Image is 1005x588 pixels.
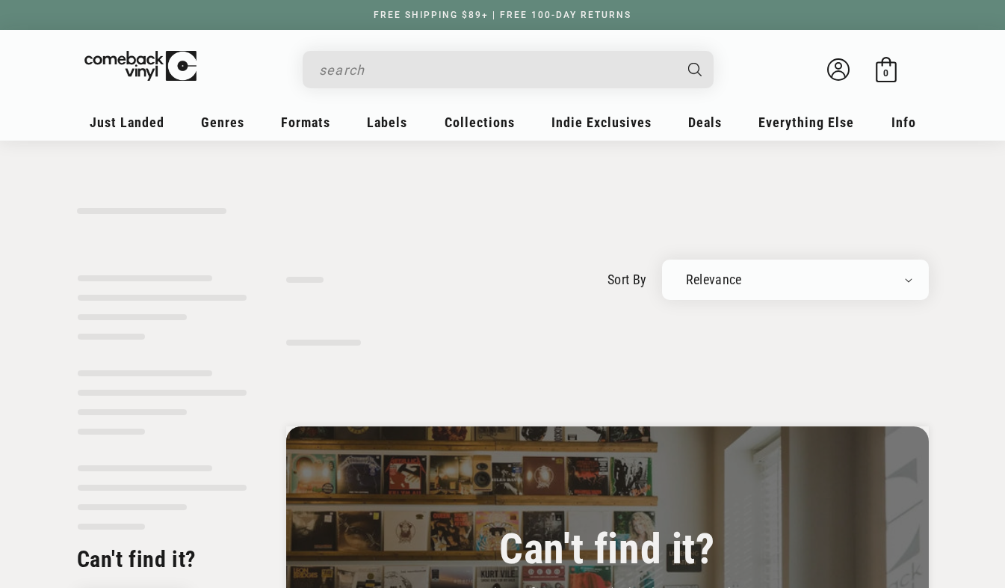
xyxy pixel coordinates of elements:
span: 0 [883,67,888,79]
span: Everything Else [758,114,854,130]
span: Info [891,114,916,130]
a: FREE SHIPPING $89+ | FREE 100-DAY RETURNS [359,10,646,20]
span: Collections [445,114,515,130]
span: Indie Exclusives [551,114,652,130]
div: Search [303,51,714,88]
span: Formats [281,114,330,130]
button: Search [675,51,715,88]
span: Deals [688,114,722,130]
label: sort by [607,269,647,290]
span: Labels [367,114,407,130]
span: Just Landed [90,114,164,130]
span: Genres [201,114,244,130]
h3: Can't find it? [324,533,891,568]
input: search [319,55,673,85]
